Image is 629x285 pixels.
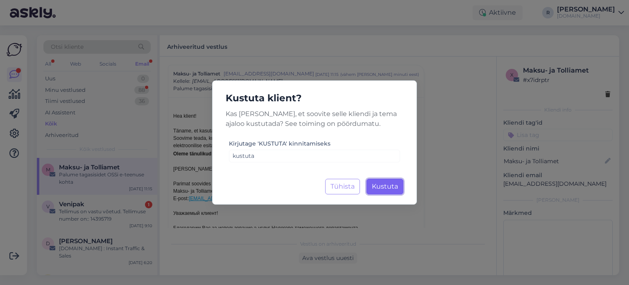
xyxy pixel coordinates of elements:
button: Kustuta [367,179,403,194]
button: Tühista [325,179,360,194]
span: Kustuta [372,182,398,190]
h5: Kustuta klient? [219,91,410,106]
label: Kirjutage 'KUSTUTA' kinnitamiseks [229,139,330,148]
p: Kas [PERSON_NAME], et soovite selle kliendi ja tema ajaloo kustutada? See toiming on pöördumatu. [219,109,410,129]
